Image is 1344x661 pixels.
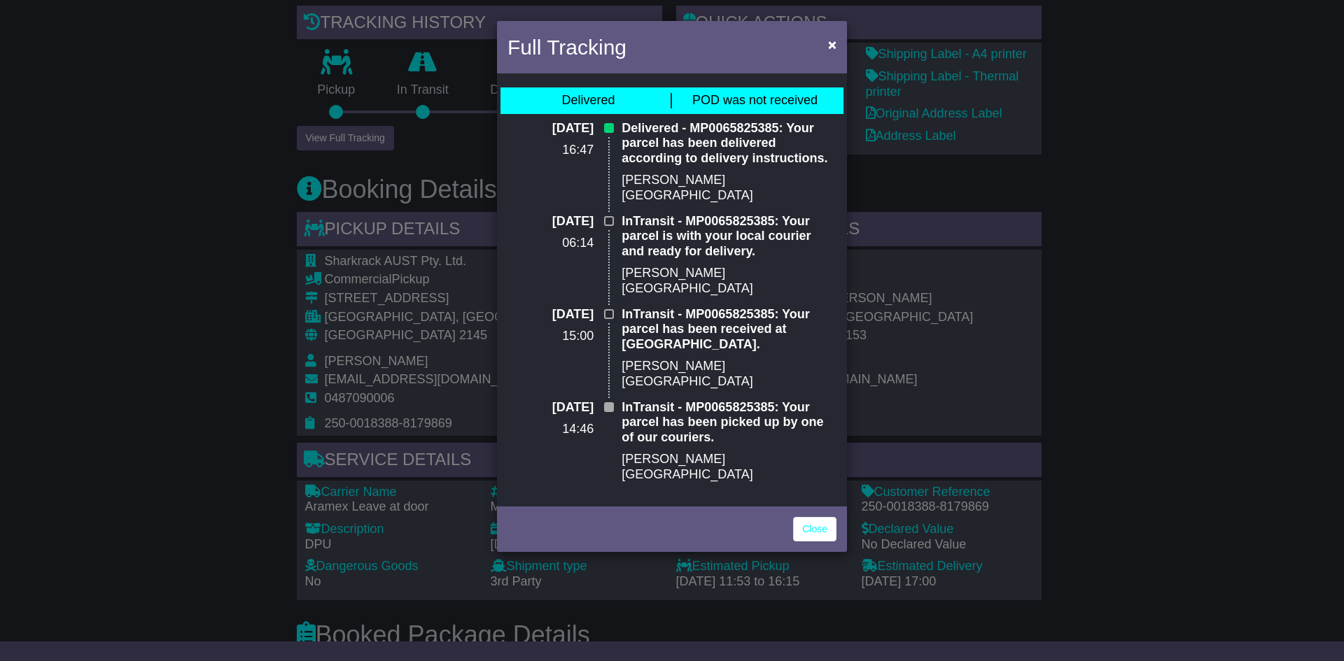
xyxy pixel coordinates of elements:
[692,93,818,107] span: POD was not received
[507,31,626,63] h4: Full Tracking
[622,121,836,166] p: Delivered - MP0065825385: Your parcel has been delivered according to delivery instructions.
[507,307,594,322] p: [DATE]
[561,93,615,108] div: Delivered
[793,517,836,541] a: Close
[507,329,594,344] p: 15:00
[507,422,594,437] p: 14:46
[507,143,594,158] p: 16:47
[622,359,836,389] p: [PERSON_NAME][GEOGRAPHIC_DATA]
[622,214,836,260] p: InTransit - MP0065825385: Your parcel is with your local courier and ready for delivery.
[622,452,836,482] p: [PERSON_NAME][GEOGRAPHIC_DATA]
[507,236,594,251] p: 06:14
[622,400,836,446] p: InTransit - MP0065825385: Your parcel has been picked up by one of our couriers.
[507,400,594,415] p: [DATE]
[622,266,836,296] p: [PERSON_NAME][GEOGRAPHIC_DATA]
[622,307,836,353] p: InTransit - MP0065825385: Your parcel has been received at [GEOGRAPHIC_DATA].
[622,173,836,203] p: [PERSON_NAME][GEOGRAPHIC_DATA]
[507,121,594,136] p: [DATE]
[821,30,843,59] button: Close
[507,214,594,229] p: [DATE]
[828,36,836,52] span: ×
